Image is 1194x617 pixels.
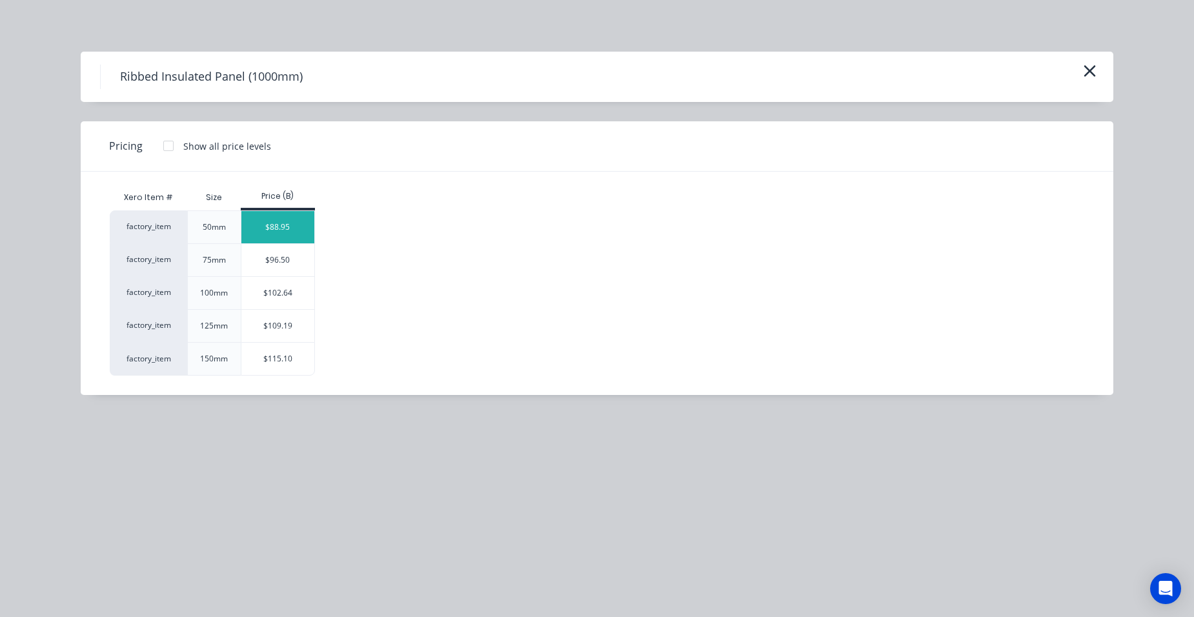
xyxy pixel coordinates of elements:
[183,139,271,153] div: Show all price levels
[200,353,228,365] div: 150mm
[110,185,187,210] div: Xero Item #
[241,190,315,202] div: Price (B)
[110,309,187,342] div: factory_item
[100,65,322,89] h4: Ribbed Insulated Panel (1000mm)
[110,243,187,276] div: factory_item
[110,342,187,376] div: factory_item
[241,211,314,243] div: $88.95
[110,276,187,309] div: factory_item
[196,181,232,214] div: Size
[241,244,314,276] div: $96.50
[110,210,187,243] div: factory_item
[1150,573,1181,604] div: Open Intercom Messenger
[200,320,228,332] div: 125mm
[203,221,226,233] div: 50mm
[200,287,228,299] div: 100mm
[241,277,314,309] div: $102.64
[241,343,314,375] div: $115.10
[203,254,226,266] div: 75mm
[109,138,143,154] span: Pricing
[241,310,314,342] div: $109.19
